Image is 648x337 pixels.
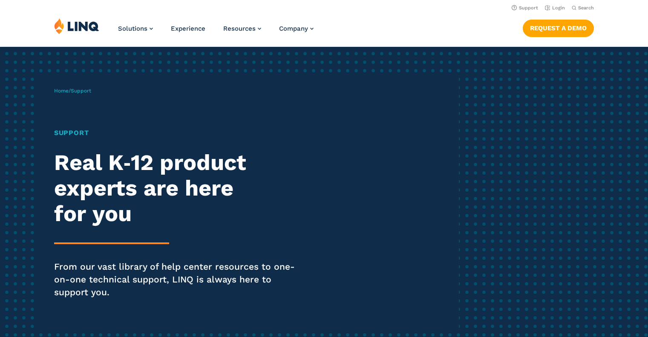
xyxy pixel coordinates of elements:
img: LINQ | K‑12 Software [54,18,99,34]
h2: Real K‑12 product experts are here for you [54,150,304,226]
span: Resources [223,25,256,32]
nav: Button Navigation [523,18,594,37]
span: Company [279,25,308,32]
a: Request a Demo [523,20,594,37]
nav: Primary Navigation [118,18,314,46]
h1: Support [54,128,304,138]
button: Open Search Bar [572,5,594,11]
a: Resources [223,25,261,32]
a: Company [279,25,314,32]
a: Support [512,5,538,11]
a: Home [54,88,69,94]
span: Solutions [118,25,147,32]
span: Search [578,5,594,11]
p: From our vast library of help center resources to one-on-one technical support, LINQ is always he... [54,260,304,299]
a: Experience [171,25,205,32]
a: Solutions [118,25,153,32]
span: / [54,88,91,94]
span: Support [71,88,91,94]
a: Login [545,5,565,11]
